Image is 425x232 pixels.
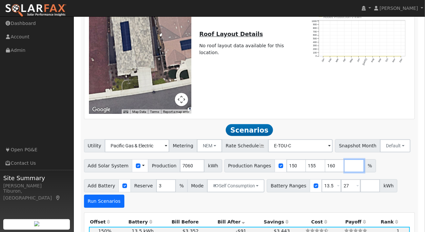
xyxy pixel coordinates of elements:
[313,23,317,26] text: 900
[380,139,411,152] button: Default
[176,179,187,192] span: %
[224,159,275,172] span: Production Ranges
[5,4,67,17] img: SolarFax
[364,159,376,172] span: %
[387,55,388,56] circle: onclick=""
[380,6,418,11] span: [PERSON_NAME]
[3,182,70,189] div: [PERSON_NAME]
[131,179,157,192] span: Reserve
[123,110,128,114] button: Keyboard shortcuts
[313,30,317,32] text: 700
[3,188,70,201] div: Tiburon, [GEOGRAPHIC_DATA]
[323,55,324,56] circle: onclick=""
[401,55,402,56] circle: onclick=""
[113,217,155,226] th: Battery
[371,58,375,63] text: Aug
[385,58,389,62] text: Oct
[3,174,70,182] span: Site Summary
[328,58,332,62] text: Feb
[84,195,124,208] button: Run Scenarios
[163,110,189,114] a: Report a map error
[330,55,331,56] circle: onclick=""
[313,48,317,50] text: 200
[91,105,112,114] img: Google
[345,219,361,224] span: Payoff
[84,159,133,172] span: Add Solar System
[187,179,207,192] span: Mode
[91,105,112,114] a: Open this area in Google Maps (opens a new window)
[321,58,325,62] text: Jan
[335,58,339,62] text: Mar
[344,55,345,56] circle: onclick=""
[175,93,188,106] button: Map camera controls
[379,55,380,56] circle: onclick=""
[343,58,347,62] text: Apr
[313,41,317,43] text: 400
[207,179,265,192] button: Self Consumption
[34,221,39,226] img: retrieve
[89,217,113,226] th: Offset
[337,55,338,56] circle: onclick=""
[316,55,317,57] text: 0
[204,159,222,172] span: kWh
[267,179,310,192] span: Battery Ranges
[392,58,396,63] text: Nov
[312,20,317,22] text: 1000
[358,55,359,56] circle: onclick=""
[362,58,368,65] text: [DATE]
[399,58,403,63] text: Dec
[200,217,247,226] th: Bill After
[226,124,273,136] span: Scenarios
[351,55,352,56] circle: onclick=""
[350,58,354,63] text: May
[268,139,333,152] input: Select a Rate Schedule
[84,139,105,152] span: Utility
[155,217,200,226] th: Bill Before
[313,27,317,29] text: 800
[132,110,146,114] button: Map Data
[197,139,223,152] button: NEM
[311,219,323,224] span: Cost
[148,159,180,172] span: Production
[313,51,317,53] text: 100
[199,31,263,37] u: Roof Layout Details
[150,110,159,114] a: Terms (opens in new tab)
[394,55,395,56] circle: onclick=""
[324,15,362,18] text: Added Production 0 kWh
[198,41,301,57] td: No roof layout data available for this location.
[313,44,317,47] text: 300
[380,179,397,192] span: kWh
[381,219,394,224] span: Rank
[55,195,61,200] a: Map
[372,55,373,56] circle: onclick=""
[313,34,317,36] text: 600
[365,55,366,56] circle: onclick=""
[313,37,317,39] text: 500
[335,139,380,152] span: Snapshot Month
[222,139,268,152] span: Rate Schedule
[84,179,119,192] span: Add Battery
[378,58,382,63] text: Sep
[169,139,197,152] span: Metering
[264,219,284,224] span: Savings
[357,58,360,62] text: Jun
[105,139,169,152] input: Select a Utility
